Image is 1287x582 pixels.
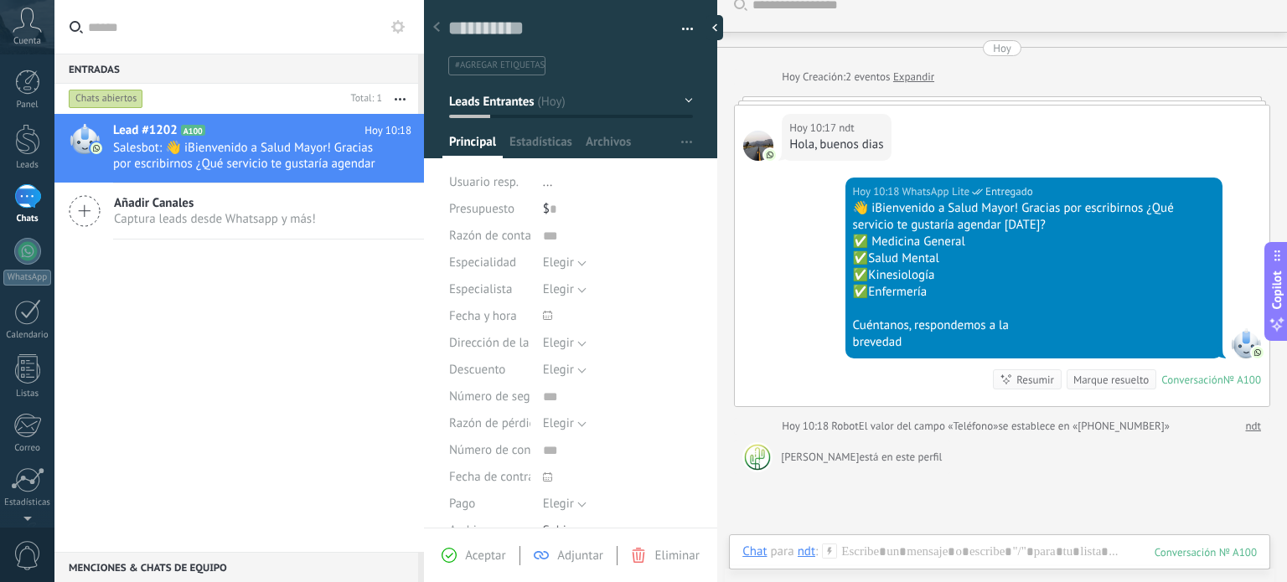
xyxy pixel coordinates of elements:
div: Conversación [1161,373,1223,387]
div: brevedad [853,334,1215,351]
div: Entradas [54,54,418,84]
div: Dirección de la clínica [449,330,530,357]
div: ✅ Medicina General [853,234,1215,250]
div: $ [543,196,693,223]
span: ndt [839,120,855,136]
span: Añadir Canales [114,195,316,211]
span: Adjuntar [557,548,603,564]
span: Lead #1202 [113,122,178,139]
div: 100 [1155,545,1257,559]
span: Presupuesto [449,201,514,217]
div: Chats [3,214,52,224]
div: Fecha de contrato [449,464,530,491]
div: Estadísticas [3,497,52,508]
div: ✅Salud Mental [853,250,1215,267]
span: 2 eventos [845,69,890,85]
span: Entregado [985,183,1033,200]
span: Salesbot: 👋 iBienvenido a Salud Mayor! Gracias por escribirnos ¿Qué servicio te gustaría agendar ... [113,140,380,172]
span: Fecha de contrato [449,471,545,483]
div: Resumir [1016,372,1054,388]
span: Especialidad [449,256,516,269]
button: Elegir [543,410,587,437]
div: ✅Enfermería [853,284,1215,301]
div: Número de contrato [449,437,530,464]
button: Elegir [543,276,587,303]
div: Hoy 10:17 [789,120,839,136]
div: Correo [3,443,52,454]
span: WhatsApp Lite [902,183,969,200]
button: Elegir [543,330,587,357]
div: Marque resuelto [1073,372,1149,388]
span: se establece en «[PHONE_NUMBER]» [998,418,1170,435]
button: Más [382,84,418,114]
span: Elegir [543,335,574,351]
div: Hola, buenos dias [789,136,883,153]
span: Aceptar [465,548,505,564]
a: ndt [1245,418,1261,435]
span: El valor del campo «Teléfono» [859,418,999,435]
div: ✅Kinesiología [853,267,1215,284]
img: com.amocrm.amocrmwa.svg [90,142,102,154]
span: Estadísticas [509,134,572,158]
div: Leads [3,160,52,171]
span: Elegir [543,255,574,270]
span: Eliminar [654,548,699,564]
span: Elegir [543,496,574,512]
span: : [815,543,818,560]
div: Creación: [782,69,934,85]
img: com.amocrm.amocrmwa.svg [764,149,776,161]
div: Razón de contacto [449,223,530,250]
span: Descuento [449,363,505,376]
div: Listas [3,389,52,399]
div: Razón de pérdida [449,410,530,437]
div: Menciones & Chats de equipo [54,552,418,582]
span: Número de contrato [449,444,556,456]
span: para [771,543,794,560]
button: Elegir [543,357,587,384]
span: Fecha y hora [449,310,517,322]
div: Fecha y hora [449,303,530,330]
a: Lead #1202 A100 Hoy 10:18 Salesbot: 👋 iBienvenido a Salud Mayor! Gracias por escribirnos ¿Qué ser... [54,114,424,183]
span: ... [543,174,553,190]
span: Pago [449,497,475,510]
div: Hoy [782,69,803,85]
div: Especialidad [449,250,530,276]
span: A100 [181,125,205,136]
div: Presupuesto [449,196,530,223]
span: WhatsApp Lite [1231,328,1261,358]
div: Hoy 10:18 [853,183,902,200]
span: Archivo [449,524,489,537]
span: Archivos [586,134,631,158]
div: Usuario resp. [449,169,530,196]
div: Descuento [449,357,530,384]
div: Chats abiertos [69,89,143,109]
span: Principal [449,134,496,158]
span: ndt [743,131,773,161]
span: Elegir [543,362,574,378]
div: Hoy 10:18 [782,418,831,435]
span: Usuario resp. [449,174,519,190]
span: Razón de pérdida [449,417,542,430]
div: Especialista [449,276,530,303]
span: Cuenta [13,36,41,47]
div: Ocultar [706,15,723,40]
div: 👋 iBienvenido a Salud Mayor! Gracias por escribirnos ¿Qué servicio te gustaría agendar [DATE]? [853,200,1215,234]
span: Dirección de la clínica [449,337,567,349]
span: #agregar etiquetas [455,59,545,71]
div: está en este perfil [860,449,943,466]
span: Especialista [449,283,512,296]
div: Pago [449,491,530,518]
span: Hoy 10:18 [364,122,411,139]
div: Archivo [449,518,530,544]
img: com.amocrm.amocrmwa.svg [1252,347,1264,358]
div: Total: 1 [344,90,382,107]
div: Hoy [993,40,1011,56]
span: Captura leads desde Whatsapp y más! [114,211,316,227]
div: WhatsApp [3,270,51,286]
div: Calendario [3,330,52,341]
button: Elegir [543,250,587,276]
div: Panel [3,100,52,111]
div: Cuéntanos, respondemos a la [853,317,1215,334]
span: Razón de contacto [449,229,548,242]
a: Expandir [893,69,934,85]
